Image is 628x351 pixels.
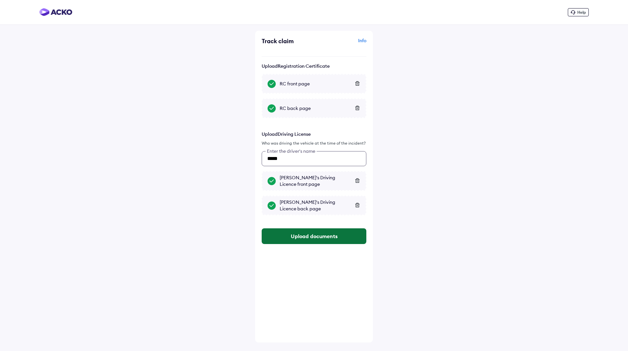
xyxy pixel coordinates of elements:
[280,80,360,87] div: RC front page
[280,105,360,112] div: RC back page
[262,63,366,69] p: Upload Registration Certificate
[280,199,360,212] div: [PERSON_NAME]'s Driving Licence back page
[262,228,366,244] button: Upload documents
[262,140,366,146] div: Who was driving the vehicle at the time of the incident?
[262,131,366,137] p: Upload Driving License
[316,37,366,50] div: Info
[577,10,586,15] span: Help
[262,37,312,45] div: Track claim
[39,8,72,16] img: horizontal-gradient.png
[280,174,360,187] div: [PERSON_NAME]'s Driving Licence front page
